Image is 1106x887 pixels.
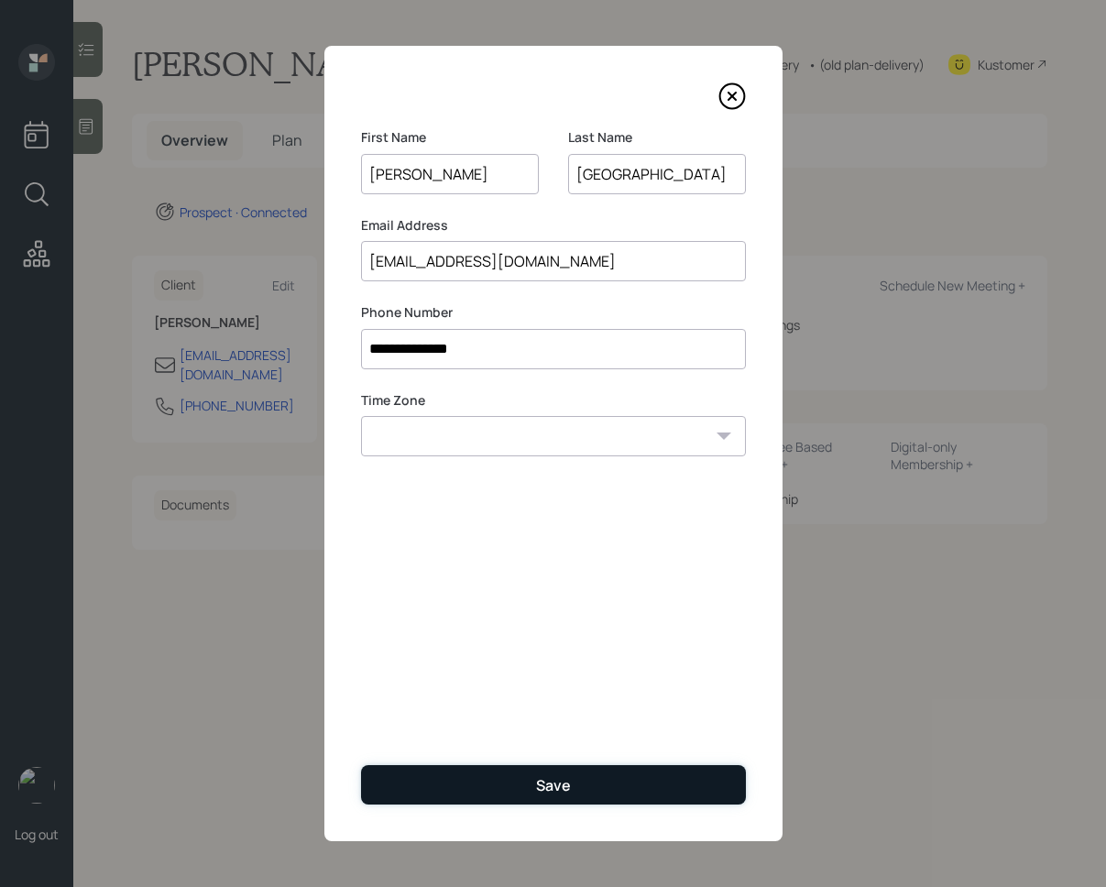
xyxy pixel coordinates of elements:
[361,303,746,322] label: Phone Number
[361,216,746,235] label: Email Address
[361,128,539,147] label: First Name
[361,765,746,805] button: Save
[536,775,571,795] div: Save
[361,391,746,410] label: Time Zone
[568,128,746,147] label: Last Name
